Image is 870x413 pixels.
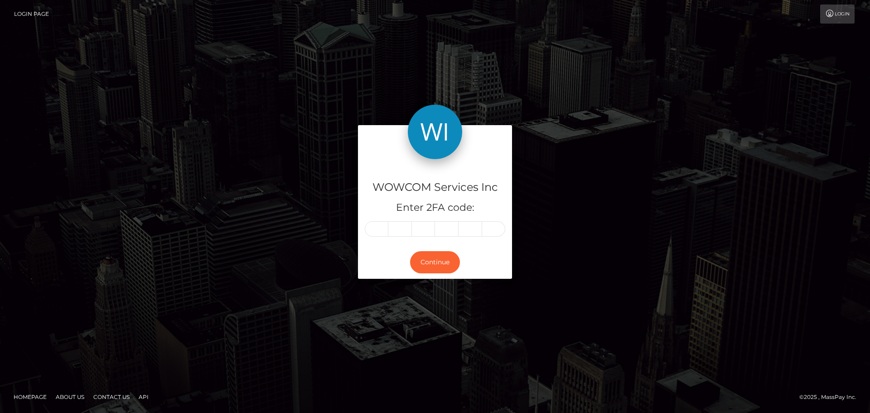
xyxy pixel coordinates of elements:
[365,201,505,215] h5: Enter 2FA code:
[14,5,49,24] a: Login Page
[365,180,505,195] h4: WOWCOM Services Inc
[820,5,855,24] a: Login
[52,390,88,404] a: About Us
[135,390,152,404] a: API
[408,105,462,159] img: WOWCOM Services Inc
[410,251,460,273] button: Continue
[799,392,863,402] div: © 2025 , MassPay Inc.
[10,390,50,404] a: Homepage
[90,390,133,404] a: Contact Us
